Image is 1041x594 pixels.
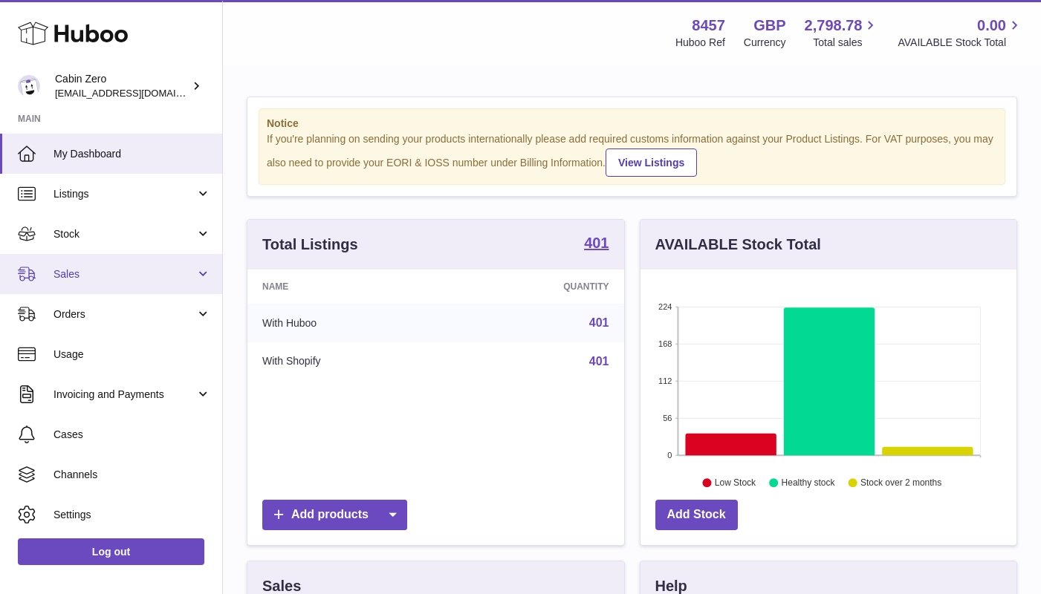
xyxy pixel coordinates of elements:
[584,235,609,253] a: 401
[53,307,195,322] span: Orders
[813,36,879,50] span: Total sales
[589,355,609,368] a: 401
[667,451,672,460] text: 0
[663,414,672,422] text: 56
[53,227,195,241] span: Stock
[267,132,997,177] div: If you're planning on sending your products internationally please add required customs informati...
[53,468,211,482] span: Channels
[55,72,189,100] div: Cabin Zero
[53,388,195,402] span: Invoicing and Payments
[262,235,358,255] h3: Total Listings
[589,316,609,329] a: 401
[860,477,941,488] text: Stock over 2 months
[18,75,40,97] img: debbychu@cabinzero.com
[658,339,672,348] text: 168
[898,36,1023,50] span: AVAILABLE Stock Total
[744,36,786,50] div: Currency
[247,342,450,381] td: With Shopify
[805,16,863,36] span: 2,798.78
[53,187,195,201] span: Listings
[53,428,211,442] span: Cases
[658,376,672,385] text: 112
[714,477,756,488] text: Low Stock
[655,500,738,530] a: Add Stock
[898,16,1023,50] a: 0.00 AVAILABLE Stock Total
[53,347,211,362] span: Usage
[247,304,450,342] td: With Huboo
[977,16,1006,36] span: 0.00
[658,302,672,311] text: 224
[53,267,195,281] span: Sales
[692,16,725,36] strong: 8457
[53,508,211,522] span: Settings
[450,270,623,304] th: Quantity
[584,235,609,250] strong: 401
[606,148,697,177] a: View Listings
[805,16,880,50] a: 2,798.78 Total sales
[247,270,450,304] th: Name
[55,87,218,99] span: [EMAIL_ADDRESS][DOMAIN_NAME]
[18,538,204,565] a: Log out
[675,36,725,50] div: Huboo Ref
[53,147,211,161] span: My Dashboard
[781,477,835,488] text: Healthy stock
[262,500,407,530] a: Add products
[655,235,821,255] h3: AVAILABLE Stock Total
[753,16,785,36] strong: GBP
[267,117,997,131] strong: Notice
